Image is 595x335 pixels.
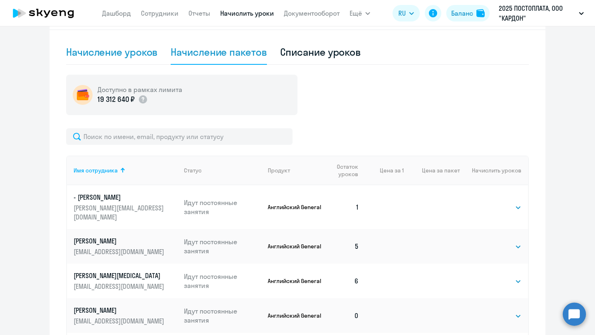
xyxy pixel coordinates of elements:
[141,9,178,17] a: Сотрудники
[184,272,262,290] p: Идут постоянные занятия
[74,306,166,315] p: [PERSON_NAME]
[74,316,166,326] p: [EMAIL_ADDRESS][DOMAIN_NAME]
[74,167,177,174] div: Имя сотрудника
[188,9,210,17] a: Отчеты
[184,307,262,325] p: Идут постоянные занятия
[404,156,460,185] th: Цена за пакет
[268,203,324,211] p: Английский General
[499,3,576,23] p: 2025 ПОСТОПЛАТА, ООО "КАРДОН"
[184,237,262,255] p: Идут постоянные занятия
[476,9,485,17] img: balance
[98,85,182,94] h5: Доступно в рамках лимита
[74,247,166,256] p: [EMAIL_ADDRESS][DOMAIN_NAME]
[74,271,166,280] p: [PERSON_NAME][MEDICAL_DATA]
[220,9,274,17] a: Начислить уроки
[324,229,366,264] td: 5
[284,9,340,17] a: Документооборот
[73,85,93,105] img: wallet-circle.png
[184,198,262,216] p: Идут постоянные занятия
[171,45,267,59] div: Начисление пакетов
[74,306,177,326] a: [PERSON_NAME][EMAIL_ADDRESS][DOMAIN_NAME]
[350,8,362,18] span: Ещё
[74,193,177,222] a: - [PERSON_NAME][PERSON_NAME][EMAIL_ADDRESS][DOMAIN_NAME]
[184,167,202,174] div: Статус
[324,185,366,229] td: 1
[66,128,293,145] input: Поиск по имени, email, продукту или статусу
[460,156,528,185] th: Начислить уроков
[74,167,118,174] div: Имя сотрудника
[366,156,404,185] th: Цена за 1
[74,271,177,291] a: [PERSON_NAME][MEDICAL_DATA][EMAIL_ADDRESS][DOMAIN_NAME]
[393,5,420,21] button: RU
[74,203,166,222] p: [PERSON_NAME][EMAIL_ADDRESS][DOMAIN_NAME]
[268,243,324,250] p: Английский General
[446,5,490,21] button: Балансbalance
[324,264,366,298] td: 6
[495,3,588,23] button: 2025 ПОСТОПЛАТА, ООО "КАРДОН"
[98,94,135,105] p: 19 312 640 ₽
[268,277,324,285] p: Английский General
[74,193,166,202] p: - [PERSON_NAME]
[74,236,177,256] a: [PERSON_NAME][EMAIL_ADDRESS][DOMAIN_NAME]
[268,167,290,174] div: Продукт
[280,45,361,59] div: Списание уроков
[268,312,324,319] p: Английский General
[268,167,324,174] div: Продукт
[102,9,131,17] a: Дашборд
[350,5,370,21] button: Ещё
[74,282,166,291] p: [EMAIL_ADDRESS][DOMAIN_NAME]
[330,163,358,178] span: Остаток уроков
[74,236,166,245] p: [PERSON_NAME]
[330,163,366,178] div: Остаток уроков
[184,167,262,174] div: Статус
[451,8,473,18] div: Баланс
[66,45,157,59] div: Начисление уроков
[324,298,366,333] td: 0
[398,8,406,18] span: RU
